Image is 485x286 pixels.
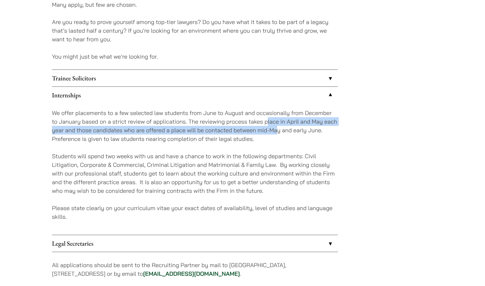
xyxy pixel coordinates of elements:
[52,0,338,9] p: Many apply, but few are chosen.
[52,261,338,278] p: All applications should be sent to the Recruiting Partner by mail to [GEOGRAPHIC_DATA], [STREET_A...
[143,270,240,277] a: [EMAIL_ADDRESS][DOMAIN_NAME]
[52,204,338,221] p: Please state clearly on your curriculum vitae your exact dates of availability, level of studies ...
[52,235,338,252] a: Legal Secretaries
[52,103,338,235] div: Internships
[52,87,338,103] a: Internships
[52,18,338,44] p: Are you ready to prove yourself among top-tier lawyers? Do you have what it takes to be part of a...
[52,52,338,61] p: You might just be what we’re looking for.
[52,70,338,86] a: Trainee Solicitors
[52,109,338,143] p: We offer placements to a few selected law students from June to August and occasionally from Dece...
[52,152,338,195] p: Students will spend two weeks with us and have a chance to work in the following departments: Civ...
